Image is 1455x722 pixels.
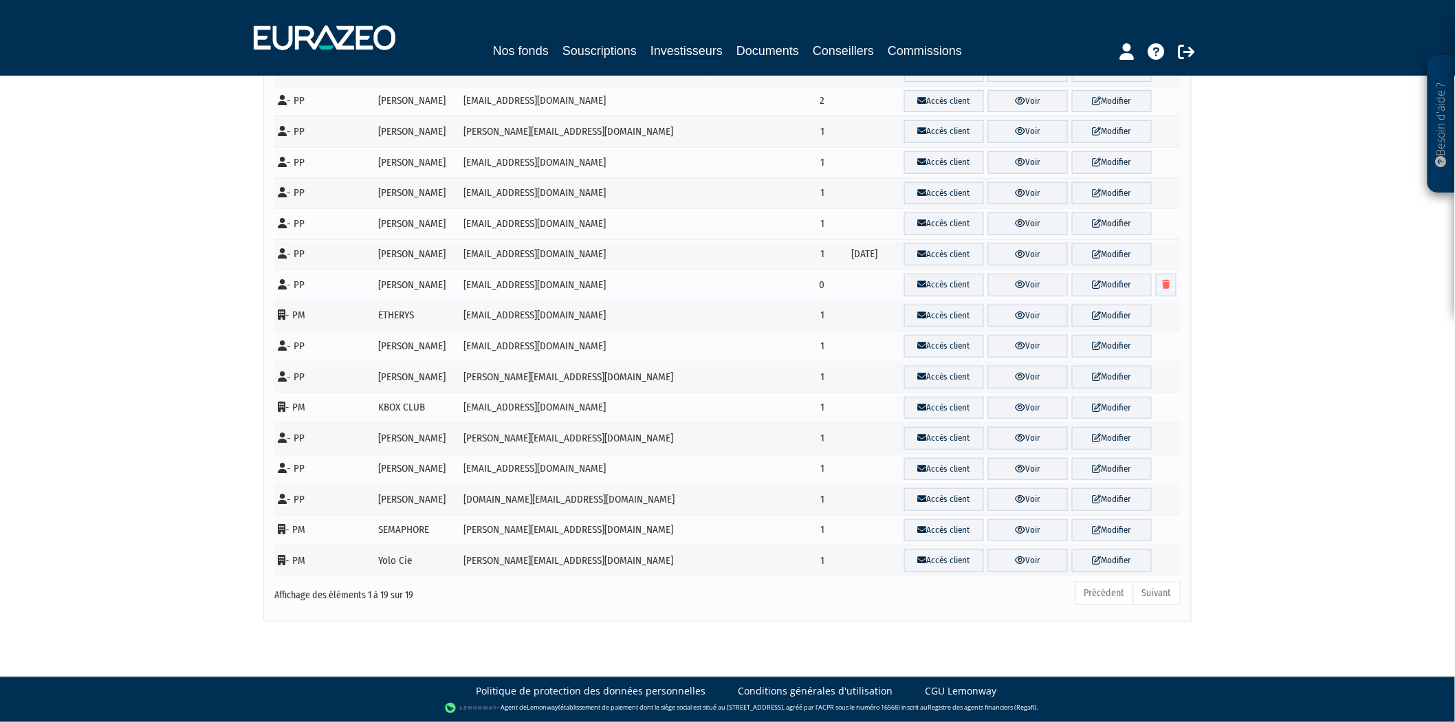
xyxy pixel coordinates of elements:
td: [PERSON_NAME] [373,116,459,147]
a: Lemonway [527,703,558,712]
a: Accès client [904,120,984,143]
a: Documents [736,41,799,61]
td: - PP [274,331,373,362]
td: SEMAPHORE [373,515,459,546]
a: Modifier [1072,488,1152,511]
a: Voir [988,182,1068,205]
a: Accès client [904,305,984,327]
td: [DOMAIN_NAME][EMAIL_ADDRESS][DOMAIN_NAME] [459,484,705,515]
td: - PP [274,178,373,209]
a: Modifier [1072,151,1152,174]
a: Investisseurs [650,41,723,63]
a: Commissions [888,41,962,61]
td: 1 [705,362,830,393]
td: [EMAIL_ADDRESS][DOMAIN_NAME] [459,178,705,209]
td: - PM [274,545,373,576]
a: Modifier [1072,366,1152,389]
a: Accès client [904,335,984,358]
a: Modifier [1072,427,1152,450]
a: Accès client [904,274,984,296]
td: - PP [274,484,373,515]
td: [PERSON_NAME] [373,208,459,239]
td: [PERSON_NAME] [373,362,459,393]
td: - PP [274,208,373,239]
a: Supprimer [1156,274,1177,296]
td: 1 [705,454,830,485]
td: [EMAIL_ADDRESS][DOMAIN_NAME] [459,300,705,331]
a: Accès client [904,458,984,481]
td: [EMAIL_ADDRESS][DOMAIN_NAME] [459,331,705,362]
a: Modifier [1072,458,1152,481]
a: Politique de protection des données personnelles [476,684,705,698]
img: 1732889491-logotype_eurazeo_blanc_rvb.png [254,25,395,50]
a: Voir [988,120,1068,143]
td: [PERSON_NAME] [373,331,459,362]
td: [PERSON_NAME][EMAIL_ADDRESS][DOMAIN_NAME] [459,423,705,454]
td: [EMAIL_ADDRESS][DOMAIN_NAME] [459,393,705,424]
td: 1 [705,515,830,546]
a: Accès client [904,182,984,205]
td: 1 [705,331,830,362]
a: Modifier [1072,212,1152,235]
td: 1 [705,423,830,454]
td: 1 [705,545,830,576]
a: Voir [988,274,1068,296]
td: - PM [274,300,373,331]
a: Nos fonds [493,41,549,61]
td: - PP [274,423,373,454]
a: Accès client [904,488,984,511]
a: Conseillers [813,41,874,61]
td: - PP [274,86,373,117]
a: Accès client [904,151,984,174]
td: [PERSON_NAME] [373,239,459,270]
td: 1 [705,178,830,209]
a: Voir [988,488,1068,511]
a: Modifier [1072,120,1152,143]
p: Besoin d'aide ? [1434,63,1449,186]
td: KBOX CLUB [373,393,459,424]
td: 1 [705,116,830,147]
td: [PERSON_NAME][EMAIL_ADDRESS][DOMAIN_NAME] [459,515,705,546]
img: logo-lemonway.png [445,701,498,715]
a: Voir [988,519,1068,542]
a: Modifier [1072,305,1152,327]
a: Souscriptions [562,41,637,61]
a: CGU Lemonway [925,684,996,698]
a: Modifier [1072,335,1152,358]
a: Voir [988,549,1068,572]
a: Conditions générales d'utilisation [738,684,893,698]
td: - PP [274,116,373,147]
a: Modifier [1072,397,1152,419]
a: Voir [988,427,1068,450]
td: [PERSON_NAME] [373,270,459,300]
td: - PP [274,147,373,178]
td: - PP [274,362,373,393]
a: Voir [988,151,1068,174]
td: 1 [705,239,830,270]
a: Accès client [904,90,984,113]
td: [PERSON_NAME] [373,178,459,209]
td: - PM [274,515,373,546]
a: Modifier [1072,243,1152,266]
td: 1 [705,208,830,239]
td: - PP [274,454,373,485]
a: Accès client [904,397,984,419]
a: Voir [988,90,1068,113]
td: [PERSON_NAME] [373,484,459,515]
td: [PERSON_NAME][EMAIL_ADDRESS][DOMAIN_NAME] [459,545,705,576]
div: Affichage des éléments 1 à 19 sur 19 [274,580,640,602]
a: Registre des agents financiers (Regafi) [928,703,1036,712]
td: 1 [705,147,830,178]
a: Accès client [904,427,984,450]
a: Voir [988,458,1068,481]
a: Voir [988,397,1068,419]
a: Voir [988,243,1068,266]
td: [PERSON_NAME] [373,147,459,178]
a: Accès client [904,212,984,235]
td: [EMAIL_ADDRESS][DOMAIN_NAME] [459,270,705,300]
td: - PM [274,393,373,424]
a: Modifier [1072,182,1152,205]
a: Modifier [1072,90,1152,113]
td: - PP [274,270,373,300]
a: Voir [988,212,1068,235]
